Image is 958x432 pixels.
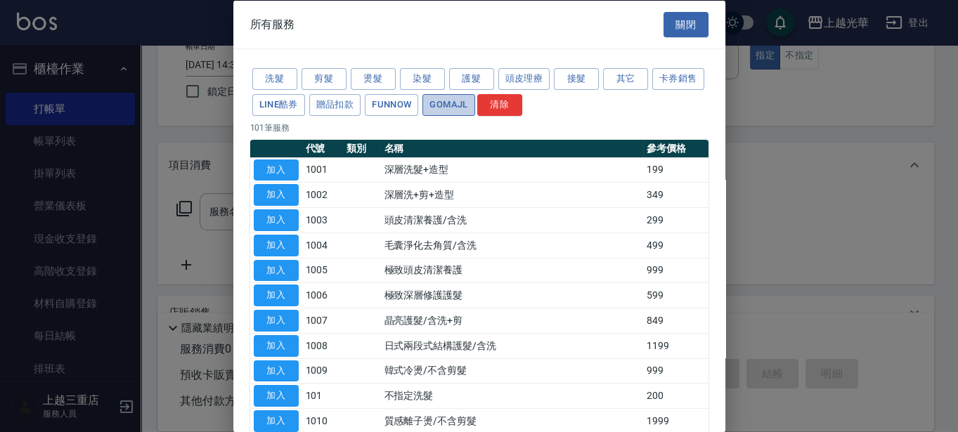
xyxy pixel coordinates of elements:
th: 類別 [343,139,380,157]
td: 999 [643,258,708,283]
button: LINE酷券 [252,93,305,115]
button: 加入 [254,284,299,306]
td: 499 [643,233,708,258]
button: 護髮 [449,68,494,90]
p: 101 筆服務 [250,121,708,133]
td: 349 [643,182,708,207]
td: 299 [643,207,708,233]
button: 接髮 [554,68,599,90]
td: 1005 [302,258,344,283]
td: 849 [643,308,708,333]
button: GOMAJL [422,93,474,115]
th: 參考價格 [643,139,708,157]
button: 清除 [477,93,522,115]
th: 代號 [302,139,344,157]
td: 1004 [302,233,344,258]
td: 1008 [302,333,344,358]
button: 加入 [254,184,299,206]
button: 洗髮 [252,68,297,90]
td: 1006 [302,282,344,308]
button: 關閉 [664,11,708,37]
button: FUNNOW [365,93,418,115]
td: 1007 [302,308,344,333]
span: 所有服務 [250,17,295,31]
td: 韓式冷燙/不含剪髮 [380,358,643,384]
button: 加入 [254,385,299,407]
button: 頭皮理療 [498,68,550,90]
td: 599 [643,282,708,308]
td: 1002 [302,182,344,207]
td: 1001 [302,157,344,183]
td: 不指定洗髮 [380,383,643,408]
td: 極致頭皮清潔養護 [380,258,643,283]
button: 剪髮 [302,68,347,90]
td: 毛囊淨化去角質/含洗 [380,233,643,258]
td: 深層洗+剪+造型 [380,182,643,207]
button: 加入 [254,234,299,256]
button: 加入 [254,259,299,281]
button: 染髮 [400,68,445,90]
td: 極致深層修護護髮 [380,282,643,308]
button: 加入 [254,334,299,356]
button: 加入 [254,360,299,381]
td: 晶亮護髮/含洗+剪 [380,308,643,333]
button: 贈品扣款 [309,93,361,115]
button: 加入 [254,159,299,181]
button: 加入 [254,410,299,432]
td: 1003 [302,207,344,233]
th: 名稱 [380,139,643,157]
td: 1199 [643,333,708,358]
button: 卡券銷售 [652,68,704,90]
td: 999 [643,358,708,384]
td: 199 [643,157,708,183]
td: 200 [643,383,708,408]
td: 101 [302,383,344,408]
button: 加入 [254,310,299,332]
button: 其它 [603,68,648,90]
button: 燙髮 [351,68,396,90]
td: 頭皮清潔養護/含洗 [380,207,643,233]
td: 1009 [302,358,344,384]
td: 日式兩段式結構護髮/含洗 [380,333,643,358]
button: 加入 [254,209,299,231]
td: 深層洗髮+造型 [380,157,643,183]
